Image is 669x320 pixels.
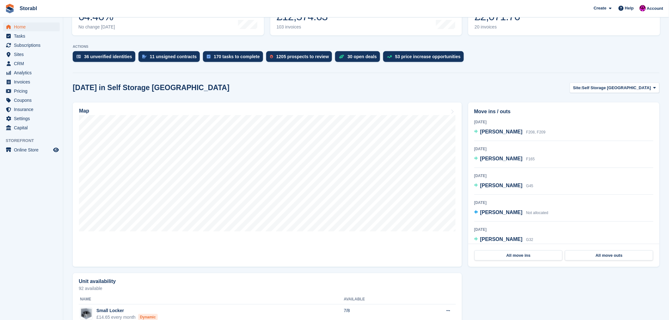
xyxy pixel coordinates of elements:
[474,209,549,217] a: [PERSON_NAME] Not allocated
[14,123,52,132] span: Capital
[6,138,63,144] span: Storefront
[207,55,211,58] img: task-75834270c22a3079a89374b754ae025e5fb1db73e45f91037f5363f120a921f8.svg
[3,77,60,86] a: menu
[3,22,60,31] a: menu
[3,59,60,68] a: menu
[474,119,654,125] div: [DATE]
[3,114,60,123] a: menu
[14,77,52,86] span: Invoices
[14,114,52,123] span: Settings
[14,41,52,50] span: Subscriptions
[80,308,92,319] img: Screenshot%202023-05-19%20at%2014.17.08.png
[480,237,523,242] span: [PERSON_NAME]
[3,105,60,114] a: menu
[339,54,344,59] img: deal-1b604bf984904fb50ccaf53a9ad4b4a5d6e5aea283cecdc64d6e3604feb123c2.svg
[14,32,52,40] span: Tasks
[77,55,81,58] img: verify_identity-adf6edd0f0f0b5bbfe63781bf79b02c33cf7c696d77639b501bdc392416b5a36.svg
[3,41,60,50] a: menu
[526,130,545,134] span: F208, F209
[474,146,654,152] div: [DATE]
[14,59,52,68] span: CRM
[73,83,230,92] h2: [DATE] in Self Storage [GEOGRAPHIC_DATA]
[474,236,533,244] a: [PERSON_NAME] G32
[79,294,344,305] th: Name
[138,51,203,65] a: 11 unsigned contracts
[347,54,377,59] div: 30 open deals
[79,279,116,284] h2: Unit availability
[3,68,60,77] a: menu
[594,5,606,11] span: Create
[474,200,654,206] div: [DATE]
[625,5,634,11] span: Help
[475,250,563,261] a: All move ins
[582,85,651,91] span: Self Storage [GEOGRAPHIC_DATA]
[640,5,646,11] img: Helen Morton
[565,250,653,261] a: All move outs
[480,210,523,215] span: [PERSON_NAME]
[270,55,273,58] img: prospect-51fa495bee0391a8d652442698ab0144808aea92771e9ea1ae160a38d050c398.svg
[14,145,52,154] span: Online Store
[474,182,533,190] a: [PERSON_NAME] G45
[480,129,523,134] span: [PERSON_NAME]
[78,24,115,30] div: No change [DATE]
[73,102,462,267] a: Map
[335,51,383,65] a: 30 open deals
[474,128,546,136] a: [PERSON_NAME] F208, F209
[475,24,520,30] div: 20 invoices
[3,145,60,154] a: menu
[79,286,456,291] p: 92 available
[276,54,329,59] div: 1205 prospects to review
[73,45,660,49] p: ACTIONS
[526,184,533,188] span: G45
[3,96,60,105] a: menu
[84,54,132,59] div: 36 unverified identities
[526,157,535,161] span: F165
[474,173,654,179] div: [DATE]
[387,55,392,58] img: price_increase_opportunities-93ffe204e8149a01c8c9dc8f82e8f89637d9d84a8eef4429ea346261dce0b2c0.svg
[474,155,535,163] a: [PERSON_NAME] F165
[277,24,328,30] div: 103 invoices
[526,237,533,242] span: G32
[266,51,335,65] a: 1205 prospects to review
[480,183,523,188] span: [PERSON_NAME]
[3,87,60,95] a: menu
[526,211,548,215] span: Not allocated
[14,87,52,95] span: Pricing
[474,108,654,115] h2: Move ins / outs
[96,307,158,314] div: Small Locker
[395,54,461,59] div: 53 price increase opportunities
[14,96,52,105] span: Coupons
[14,50,52,59] span: Sites
[214,54,260,59] div: 170 tasks to complete
[3,32,60,40] a: menu
[73,51,138,65] a: 36 unverified identities
[474,227,654,232] div: [DATE]
[14,22,52,31] span: Home
[383,51,467,65] a: 53 price increase opportunities
[3,50,60,59] a: menu
[570,83,660,93] button: Site: Self Storage [GEOGRAPHIC_DATA]
[203,51,266,65] a: 170 tasks to complete
[79,108,89,114] h2: Map
[52,146,60,154] a: Preview store
[150,54,197,59] div: 11 unsigned contracts
[480,156,523,161] span: [PERSON_NAME]
[14,105,52,114] span: Insurance
[647,5,663,12] span: Account
[573,85,582,91] span: Site:
[5,4,15,13] img: stora-icon-8386f47178a22dfd0bd8f6a31ec36ba5ce8667c1dd55bd0f319d3a0aa187defe.svg
[17,3,40,14] a: Storabl
[142,55,147,58] img: contract_signature_icon-13c848040528278c33f63329250d36e43548de30e8caae1d1a13099fd9432cc5.svg
[14,68,52,77] span: Analytics
[3,123,60,132] a: menu
[344,294,413,305] th: Available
